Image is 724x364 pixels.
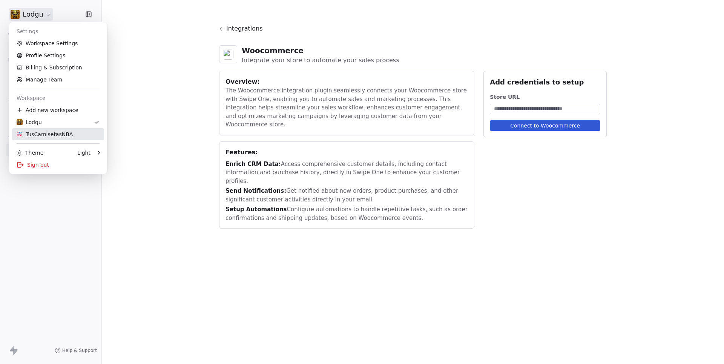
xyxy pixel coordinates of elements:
[12,92,104,104] div: Workspace
[12,37,104,49] a: Workspace Settings
[12,49,104,61] a: Profile Settings
[12,74,104,86] a: Manage Team
[17,131,73,138] div: TusCamisetasNBA
[77,149,90,157] div: Light
[17,118,42,126] div: Lodgu
[17,119,23,125] img: 11819-team-41f5ab92d1aa1d4a7d2caa24ea397e1f.png
[12,61,104,74] a: Billing & Subscription
[17,131,23,137] img: tuscamisetasnba.jpg
[12,159,104,171] div: Sign out
[12,104,104,116] div: Add new workspace
[17,149,43,157] div: Theme
[12,25,104,37] div: Settings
